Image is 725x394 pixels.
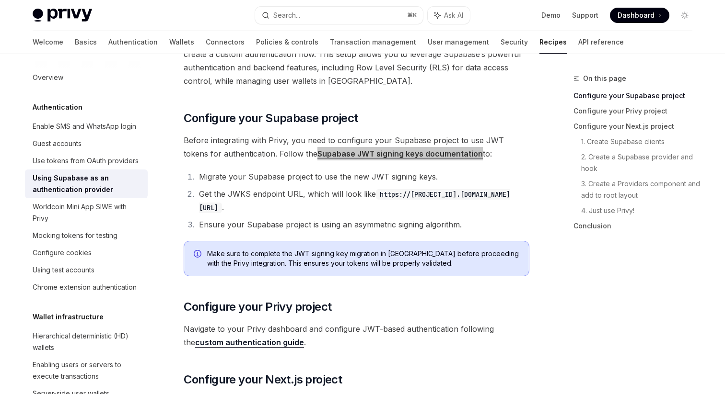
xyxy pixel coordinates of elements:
div: Use tokens from OAuth providers [33,155,139,167]
a: Hierarchical deterministic (HD) wallets [25,327,148,356]
span: Configure your Privy project [184,299,331,315]
a: Supabase JWT signing keys documentation [317,149,483,159]
a: Transaction management [330,31,416,54]
div: Overview [33,72,63,83]
a: Support [572,11,598,20]
span: ⌘ K [407,11,417,19]
div: Configure cookies [33,247,92,259]
div: Using Supabase as an authentication provider [33,172,142,195]
a: User management [428,31,489,54]
a: Use tokens from OAuth providers [25,152,148,169]
a: Demo [541,11,561,20]
a: Wallets [169,31,194,54]
span: Ask AI [444,11,463,20]
a: Chrome extension authentication [25,279,148,296]
a: 1. Create Supabase clients [581,134,700,149]
a: Policies & controls [256,31,318,54]
a: Authentication [108,31,158,54]
a: Basics [75,31,97,54]
span: Dashboard [618,11,655,20]
a: Configure your Supabase project [573,88,700,103]
a: Worldcoin Mini App SIWE with Privy [25,198,148,227]
a: Connectors [206,31,245,54]
a: Security [501,31,528,54]
h5: Wallet infrastructure [33,311,104,323]
li: Get the JWKS endpoint URL, which will look like . [196,187,529,214]
a: Dashboard [610,8,669,23]
a: Recipes [539,31,567,54]
button: Toggle dark mode [677,8,692,23]
span: On this page [583,73,626,84]
a: Configure your Privy project [573,103,700,119]
span: Configure your Next.js project [184,372,342,387]
div: Guest accounts [33,138,82,149]
a: Using Supabase as an authentication provider [25,169,148,198]
li: Ensure your Supabase project is using an asymmetric signing algorithm. [196,218,529,231]
a: 2. Create a Supabase provider and hook [581,149,700,176]
span: Before integrating with Privy, you need to configure your Supabase project to use JWT tokens for ... [184,134,529,160]
div: Search... [273,10,300,21]
a: Overview [25,69,148,86]
div: Chrome extension authentication [33,281,137,293]
a: API reference [578,31,624,54]
img: light logo [33,9,92,22]
span: Configure your Supabase project [184,111,358,126]
div: Hierarchical deterministic (HD) wallets [33,330,142,353]
a: Enable SMS and WhatsApp login [25,118,148,135]
h5: Authentication [33,101,82,113]
svg: Info [194,250,203,259]
a: 4. Just use Privy! [581,203,700,218]
li: Migrate your Supabase project to use the new JWT signing keys. [196,170,529,183]
a: custom authentication guide [195,338,304,348]
a: Guest accounts [25,135,148,152]
span: This guide demonstrates how to integrate Supabase’s authentication system with Privy to create a ... [184,34,529,88]
a: Using test accounts [25,261,148,279]
div: Mocking tokens for testing [33,230,117,241]
a: Welcome [33,31,63,54]
a: Mocking tokens for testing [25,227,148,244]
div: Worldcoin Mini App SIWE with Privy [33,201,142,224]
span: Make sure to complete the JWT signing key migration in [GEOGRAPHIC_DATA] before proceeding with t... [207,249,519,268]
a: Conclusion [573,218,700,234]
a: Configure your Next.js project [573,119,700,134]
div: Enabling users or servers to execute transactions [33,359,142,382]
span: Navigate to your Privy dashboard and configure JWT-based authentication following the . [184,322,529,349]
a: 3. Create a Providers component and add to root layout [581,176,700,203]
div: Using test accounts [33,264,94,276]
a: Configure cookies [25,244,148,261]
button: Ask AI [428,7,470,24]
div: Enable SMS and WhatsApp login [33,121,136,132]
a: Enabling users or servers to execute transactions [25,356,148,385]
button: Search...⌘K [255,7,423,24]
